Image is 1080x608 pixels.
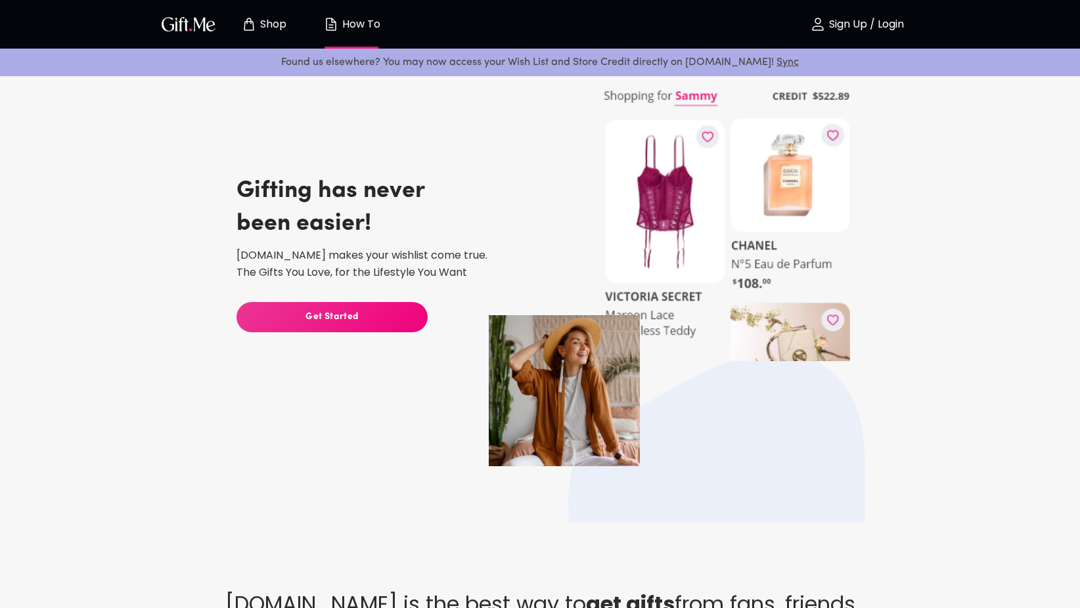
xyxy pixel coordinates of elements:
p: Found us elsewhere? You may now access your Wish List and Store Credit directly on [DOMAIN_NAME]! [11,54,1069,71]
span: Get Started [236,310,428,324]
img: share_overlay [594,72,861,368]
img: how-to.svg [323,16,339,32]
img: iphone_shadow [489,315,640,466]
button: GiftMe Logo [158,16,219,32]
button: Get Started [236,302,428,332]
a: Sync [776,57,799,68]
button: How To [315,3,388,45]
p: How To [339,19,380,30]
button: Store page [227,3,300,45]
button: Sign Up / Login [791,3,922,45]
p: [DOMAIN_NAME] makes your wishlist come true. The Gifts You Love, for the Lifestyle You Want [236,247,627,281]
p: Sign Up / Login [826,19,904,30]
p: Shop [257,19,286,30]
img: GiftMe Logo [159,14,218,33]
h3: Gifting has never been easier! [236,175,425,240]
